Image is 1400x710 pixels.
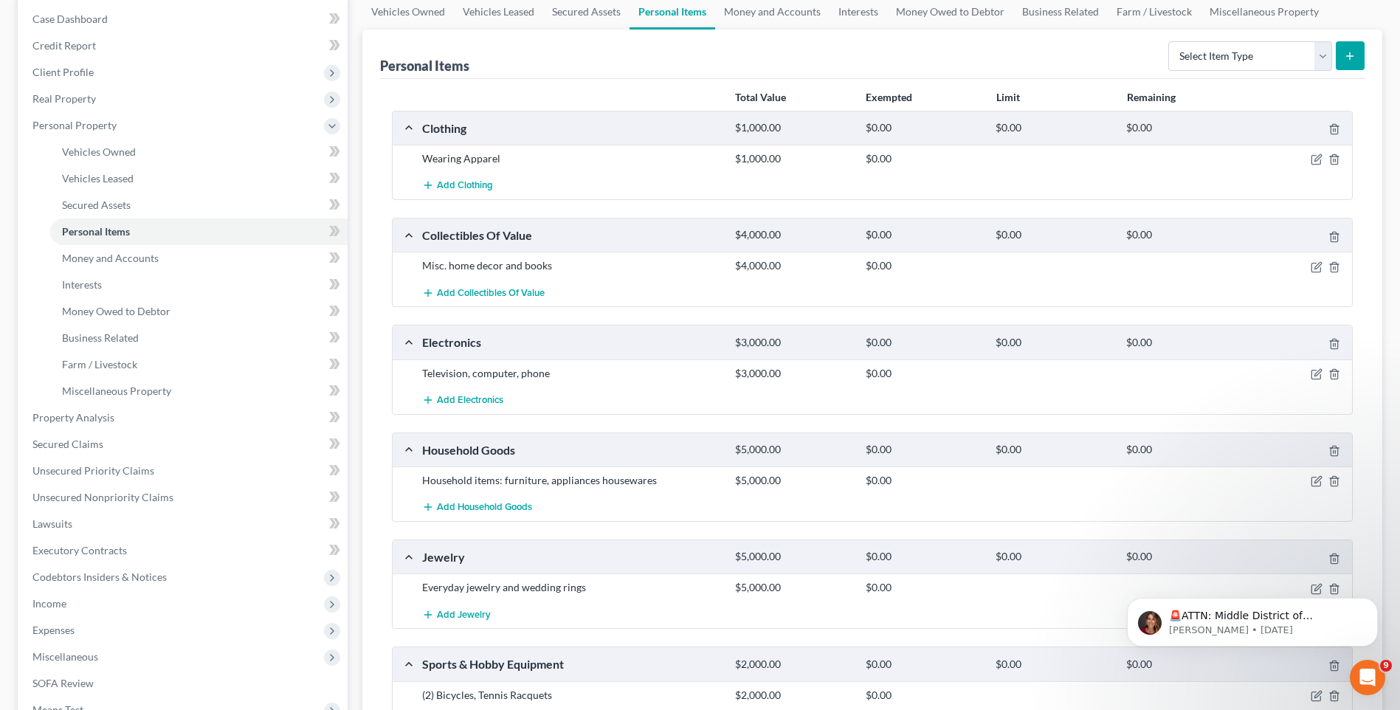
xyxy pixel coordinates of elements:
[32,650,98,663] span: Miscellaneous
[1119,336,1249,350] div: $0.00
[21,32,348,59] a: Credit Report
[858,550,989,564] div: $0.00
[422,601,491,628] button: Add Jewelry
[415,366,728,381] div: Television, computer, phone
[415,151,728,166] div: Wearing Apparel
[32,624,75,636] span: Expenses
[32,517,72,530] span: Lawsuits
[32,119,117,131] span: Personal Property
[858,658,989,672] div: $0.00
[728,688,858,703] div: $2,000.00
[415,688,728,703] div: (2) Bicycles, Tennis Racquets
[728,550,858,564] div: $5,000.00
[437,609,491,621] span: Add Jewelry
[62,199,131,211] span: Secured Assets
[1119,550,1249,564] div: $0.00
[728,121,858,135] div: $1,000.00
[50,139,348,165] a: Vehicles Owned
[1119,228,1249,242] div: $0.00
[50,378,348,404] a: Miscellaneous Property
[858,336,989,350] div: $0.00
[437,502,532,514] span: Add Household Goods
[728,580,858,595] div: $5,000.00
[1119,121,1249,135] div: $0.00
[858,121,989,135] div: $0.00
[50,272,348,298] a: Interests
[996,91,1020,103] strong: Limit
[988,121,1119,135] div: $0.00
[50,325,348,351] a: Business Related
[1105,567,1400,670] iframe: Intercom notifications message
[728,258,858,273] div: $4,000.00
[62,358,137,370] span: Farm / Livestock
[437,394,503,406] span: Add Electronics
[415,258,728,273] div: Misc. home decor and books
[50,165,348,192] a: Vehicles Leased
[50,298,348,325] a: Money Owed to Debtor
[735,91,786,103] strong: Total Value
[32,66,94,78] span: Client Profile
[62,145,136,158] span: Vehicles Owned
[415,442,728,458] div: Household Goods
[21,537,348,564] a: Executory Contracts
[858,688,989,703] div: $0.00
[422,494,532,521] button: Add Household Goods
[62,331,139,344] span: Business Related
[437,180,493,192] span: Add Clothing
[728,151,858,166] div: $1,000.00
[21,511,348,537] a: Lawsuits
[32,677,94,689] span: SOFA Review
[21,431,348,458] a: Secured Claims
[32,544,127,556] span: Executory Contracts
[415,580,728,595] div: Everyday jewelry and wedding rings
[437,287,545,299] span: Add Collectibles Of Value
[380,57,469,75] div: Personal Items
[858,228,989,242] div: $0.00
[415,120,728,136] div: Clothing
[32,92,96,105] span: Real Property
[728,366,858,381] div: $3,000.00
[50,245,348,272] a: Money and Accounts
[1350,660,1385,695] iframe: Intercom live chat
[1380,660,1392,672] span: 9
[858,443,989,457] div: $0.00
[422,279,545,306] button: Add Collectibles Of Value
[62,252,159,264] span: Money and Accounts
[988,658,1119,672] div: $0.00
[50,192,348,218] a: Secured Assets
[21,670,348,697] a: SOFA Review
[32,39,96,52] span: Credit Report
[32,491,173,503] span: Unsecured Nonpriority Claims
[50,351,348,378] a: Farm / Livestock
[988,443,1119,457] div: $0.00
[422,387,503,414] button: Add Electronics
[415,227,728,243] div: Collectibles Of Value
[32,571,167,583] span: Codebtors Insiders & Notices
[21,484,348,511] a: Unsecured Nonpriority Claims
[988,336,1119,350] div: $0.00
[1127,91,1176,103] strong: Remaining
[728,336,858,350] div: $3,000.00
[858,366,989,381] div: $0.00
[422,172,493,199] button: Add Clothing
[32,597,66,610] span: Income
[728,658,858,672] div: $2,000.00
[858,258,989,273] div: $0.00
[988,228,1119,242] div: $0.00
[728,228,858,242] div: $4,000.00
[415,656,728,672] div: Sports & Hobby Equipment
[415,473,728,488] div: Household items: furniture, appliances housewares
[988,550,1119,564] div: $0.00
[62,172,134,185] span: Vehicles Leased
[415,334,728,350] div: Electronics
[866,91,912,103] strong: Exempted
[21,404,348,431] a: Property Analysis
[1119,443,1249,457] div: $0.00
[32,438,103,450] span: Secured Claims
[728,473,858,488] div: $5,000.00
[62,385,171,397] span: Miscellaneous Property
